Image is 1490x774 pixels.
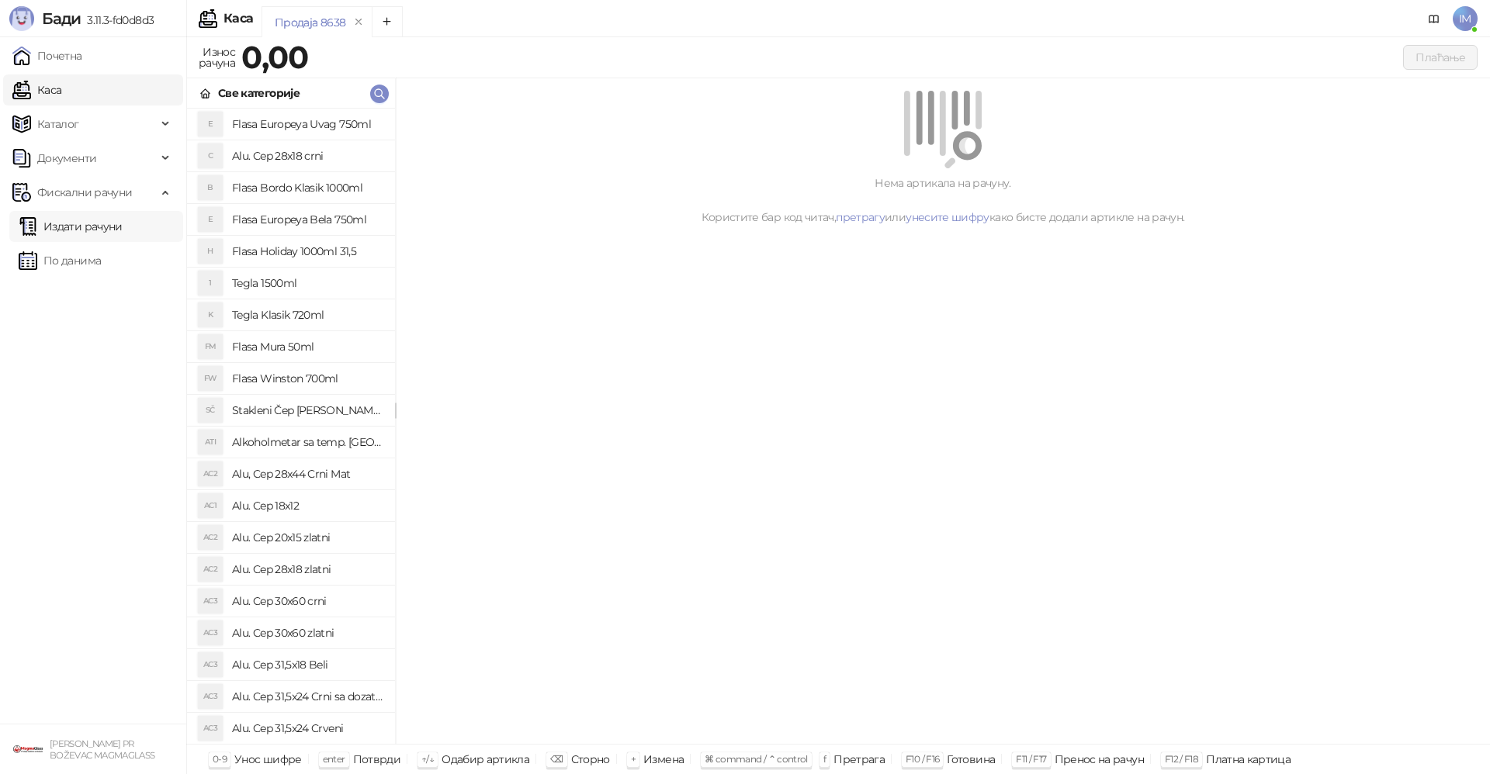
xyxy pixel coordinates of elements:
h4: Alu. Cep 31,5x24 Crni sa dozatorom [232,684,383,709]
div: SČ [198,398,223,423]
h4: Alkoholmetar sa temp. [GEOGRAPHIC_DATA] [232,430,383,454]
img: 64x64-companyLogo-1893ffd3-f8d7-40ed-872e-741d608dc9d9.png [12,734,43,765]
div: AC2 [198,557,223,582]
div: Претрага [833,749,885,769]
h4: Flasa Mura 50ml [232,334,383,359]
div: AC2 [198,525,223,550]
h4: Alu. Cep 28x18 crni [232,143,383,168]
h4: Alu. Cep 18x12 [232,493,383,518]
div: B [198,175,223,200]
a: По данима [19,245,101,276]
div: AC3 [198,589,223,613]
a: Почетна [12,40,82,71]
span: enter [323,753,345,765]
span: F10 / F16 [906,753,939,765]
div: Унос шифре [234,749,302,769]
h4: Flasa Holiday 1000ml 31,5 [232,239,383,264]
a: Издати рачуни [19,211,123,242]
div: Сторно [571,749,610,769]
span: ↑/↓ [421,753,434,765]
div: Одабир артикла [442,749,529,769]
div: Потврди [353,749,401,769]
div: Продаја 8638 [275,14,345,31]
div: 1 [198,271,223,295]
div: K [198,302,223,327]
div: AC3 [198,716,223,741]
h4: Alu. Cep 28x18 zlatni [232,557,383,582]
h4: Flasa Winston 700ml [232,366,383,391]
div: Све категорије [218,85,300,102]
div: AC3 [198,652,223,677]
div: FM [198,334,223,359]
button: Add tab [372,6,403,37]
span: F11 / F17 [1016,753,1046,765]
h4: Alu. Cep 31,5x24 Crveni [232,716,383,741]
strong: 0,00 [241,38,308,76]
span: Документи [37,143,96,174]
span: IM [1453,6,1478,31]
span: 3.11.3-fd0d8d3 [81,13,154,27]
div: H [198,239,223,264]
div: AC3 [198,684,223,709]
h4: Tegla 1500ml [232,271,383,295]
span: F12 / F18 [1165,753,1198,765]
h4: Stakleni Čep [PERSON_NAME] 20mm [232,398,383,423]
div: C [198,143,223,168]
span: + [631,753,636,765]
h4: Alu. Cep 31,5x18 Beli [232,652,383,677]
div: Нема артикала на рачуну. Користите бар код читач, или како бисте додали артикле на рачун. [414,174,1471,226]
h4: Flasa Europeya Uvag 750ml [232,112,383,136]
div: Износ рачуна [196,42,238,73]
span: f [823,753,826,765]
div: Каса [223,12,253,25]
h4: Alu. Cep 30x60 crni [232,589,383,613]
a: Каса [12,74,61,105]
h4: Alu. Cep 20x15 zlatni [232,525,383,550]
div: E [198,112,223,136]
span: Бади [42,9,81,28]
span: Каталог [37,109,79,140]
div: E [198,207,223,232]
button: remove [348,16,369,29]
button: Плаћање [1403,45,1478,70]
div: ATI [198,430,223,454]
a: унесите шифру [906,210,989,224]
small: [PERSON_NAME] PR BOŽEVAC MAGMAGLASS [50,738,154,761]
a: Документација [1422,6,1447,31]
div: Измена [643,749,684,769]
div: FW [198,366,223,391]
div: Готовина [947,749,995,769]
h4: Alu, Cep 28x44 Crni Mat [232,461,383,486]
span: 0-9 [213,753,227,765]
h4: Flasa Europeya Bela 750ml [232,207,383,232]
a: претрагу [836,210,885,224]
div: AC1 [198,493,223,518]
h4: Tegla Klasik 720ml [232,302,383,327]
img: Logo [9,6,34,31]
span: ⌫ [550,753,563,765]
div: grid [187,109,395,744]
h4: Alu. Cep 30x60 zlatni [232,620,383,645]
div: Платна картица [1206,749,1291,769]
h4: Flasa Bordo Klasik 1000ml [232,175,383,200]
div: Пренос на рачун [1055,749,1144,769]
span: ⌘ command / ⌃ control [705,753,808,765]
div: AC2 [198,461,223,486]
div: AC3 [198,620,223,645]
span: Фискални рачуни [37,177,132,208]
